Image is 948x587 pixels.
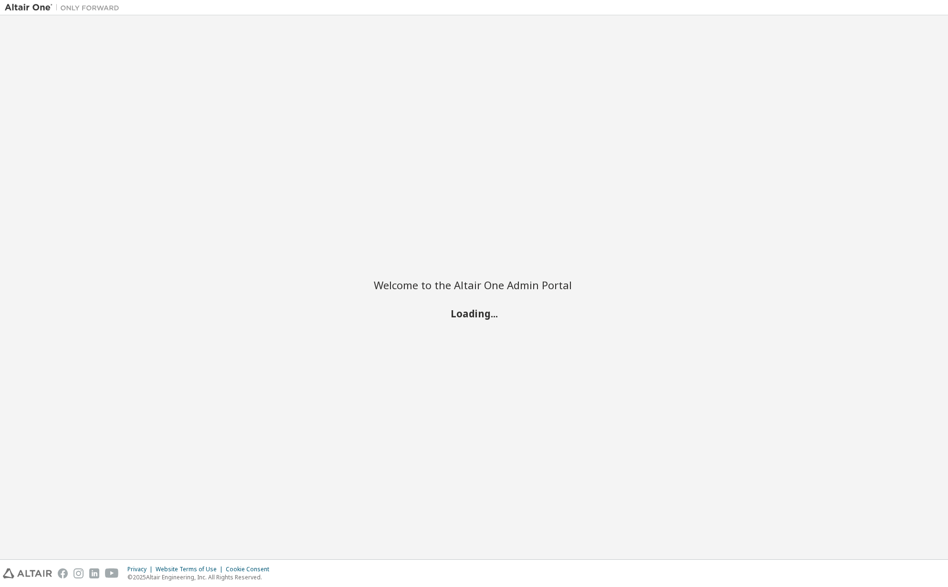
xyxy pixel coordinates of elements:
div: Website Terms of Use [156,566,226,573]
div: Privacy [127,566,156,573]
div: Cookie Consent [226,566,275,573]
h2: Welcome to the Altair One Admin Portal [374,278,574,292]
img: instagram.svg [74,568,84,578]
p: © 2025 Altair Engineering, Inc. All Rights Reserved. [127,573,275,581]
img: linkedin.svg [89,568,99,578]
img: facebook.svg [58,568,68,578]
img: youtube.svg [105,568,119,578]
h2: Loading... [374,307,574,320]
img: Altair One [5,3,124,12]
img: altair_logo.svg [3,568,52,578]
